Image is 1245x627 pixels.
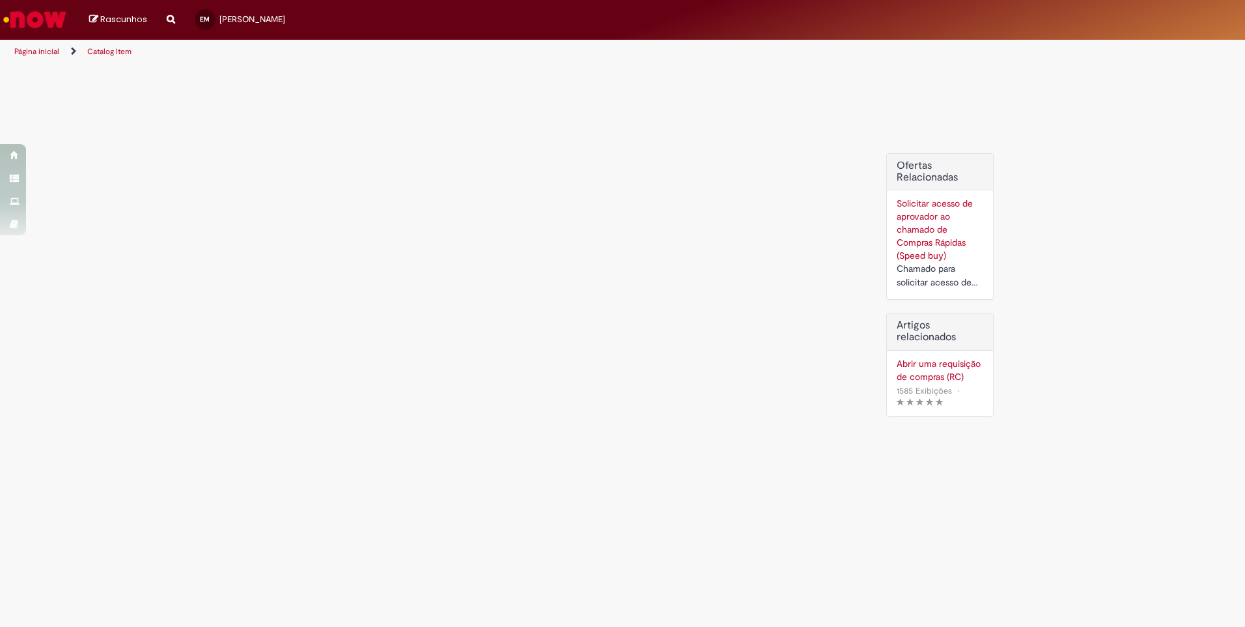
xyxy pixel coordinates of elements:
[897,357,983,383] a: Abrir uma requisição de compras (RC)
[200,15,210,23] span: EM
[219,14,285,25] span: [PERSON_NAME]
[897,385,952,396] span: 1585 Exibições
[897,262,983,289] div: Chamado para solicitar acesso de aprovador ao ticket de Speed buy
[10,40,820,64] ul: Trilhas de página
[100,13,147,25] span: Rascunhos
[1,7,68,33] img: ServiceNow
[897,160,983,183] h2: Ofertas Relacionadas
[897,197,973,261] a: Solicitar acesso de aprovador ao chamado de Compras Rápidas (Speed buy)
[886,153,994,300] div: Ofertas Relacionadas
[14,46,59,57] a: Página inicial
[955,382,962,400] span: •
[87,46,132,57] a: Catalog Item
[89,14,147,26] a: Rascunhos
[897,320,983,343] h3: Artigos relacionados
